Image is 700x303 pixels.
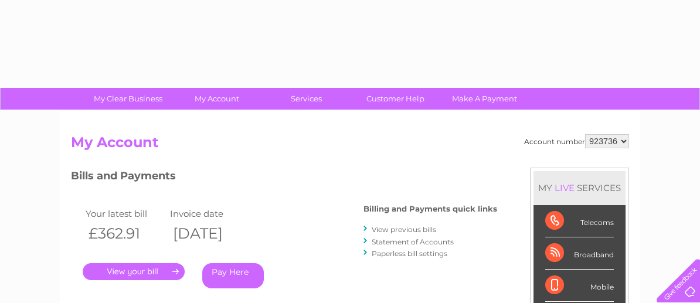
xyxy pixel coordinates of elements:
[552,182,577,193] div: LIVE
[167,222,252,246] th: [DATE]
[202,263,264,288] a: Pay Here
[71,168,497,188] h3: Bills and Payments
[80,88,176,110] a: My Clear Business
[372,249,447,258] a: Paperless bill settings
[372,237,454,246] a: Statement of Accounts
[83,206,167,222] td: Your latest bill
[347,88,444,110] a: Customer Help
[524,134,629,148] div: Account number
[545,237,614,270] div: Broadband
[83,263,185,280] a: .
[71,134,629,156] h2: My Account
[83,222,167,246] th: £362.91
[372,225,436,234] a: View previous bills
[545,205,614,237] div: Telecoms
[534,171,626,205] div: MY SERVICES
[169,88,266,110] a: My Account
[436,88,533,110] a: Make A Payment
[363,205,497,213] h4: Billing and Payments quick links
[258,88,355,110] a: Services
[167,206,252,222] td: Invoice date
[545,270,614,302] div: Mobile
